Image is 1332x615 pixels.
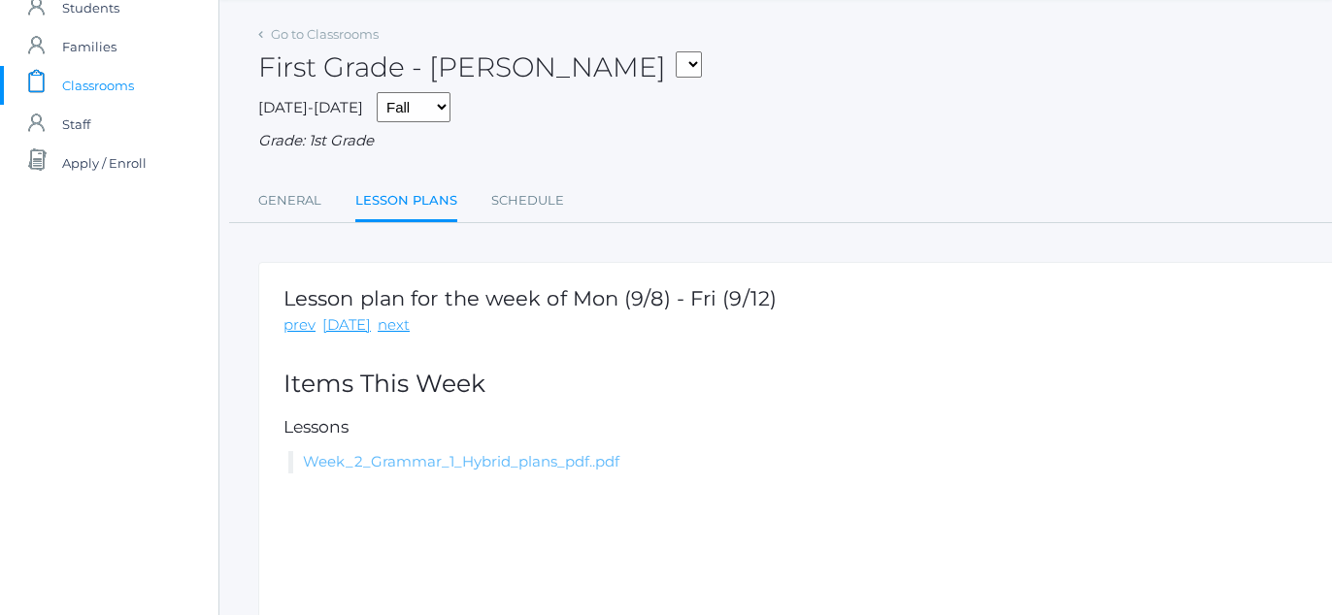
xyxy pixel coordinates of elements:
[62,27,117,66] span: Families
[62,66,134,105] span: Classrooms
[378,314,410,337] a: next
[303,452,619,470] a: Week_2_Grammar_1_Hybrid_plans_pdf..pdf
[283,287,777,309] h1: Lesson plan for the week of Mon (9/8) - Fri (9/12)
[322,314,371,337] a: [DATE]
[283,314,316,337] a: prev
[271,26,379,42] a: Go to Classrooms
[283,418,1320,437] h5: Lessons
[258,98,363,116] span: [DATE]-[DATE]
[258,52,702,82] h2: First Grade - [PERSON_NAME]
[355,181,457,223] a: Lesson Plans
[283,371,1320,398] h2: Items This Week
[62,105,90,144] span: Staff
[491,181,564,220] a: Schedule
[62,144,147,182] span: Apply / Enroll
[258,181,321,220] a: General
